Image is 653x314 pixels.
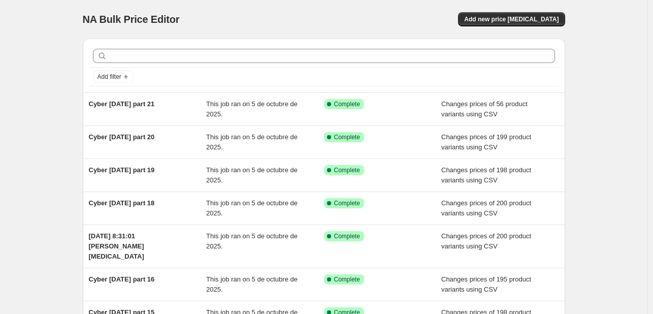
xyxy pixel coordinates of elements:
button: Add new price [MEDICAL_DATA] [458,12,565,26]
span: Changes prices of 200 product variants using CSV [441,199,531,217]
span: This job ran on 5 de octubre de 2025. [206,199,298,217]
span: Cyber [DATE] part 18 [89,199,155,207]
span: Cyber [DATE] part 16 [89,275,155,283]
span: Changes prices of 56 product variants using CSV [441,100,528,118]
span: Cyber [DATE] part 21 [89,100,155,108]
span: [DATE] 8:31:01 [PERSON_NAME] [MEDICAL_DATA] [89,232,144,260]
span: Add filter [97,73,121,81]
span: Changes prices of 200 product variants using CSV [441,232,531,250]
span: This job ran on 5 de octubre de 2025. [206,232,298,250]
button: Add filter [93,71,134,83]
span: Add new price [MEDICAL_DATA] [464,15,559,23]
span: Cyber [DATE] part 19 [89,166,155,174]
span: NA Bulk Price Editor [83,14,180,25]
span: Complete [334,199,360,207]
span: This job ran on 5 de octubre de 2025. [206,166,298,184]
span: Cyber [DATE] part 20 [89,133,155,141]
span: Changes prices of 195 product variants using CSV [441,275,531,293]
span: Complete [334,100,360,108]
span: This job ran on 5 de octubre de 2025. [206,100,298,118]
span: Complete [334,232,360,240]
span: Complete [334,275,360,284]
span: This job ran on 5 de octubre de 2025. [206,275,298,293]
span: Changes prices of 198 product variants using CSV [441,166,531,184]
span: Complete [334,166,360,174]
span: Changes prices of 199 product variants using CSV [441,133,531,151]
span: This job ran on 5 de octubre de 2025. [206,133,298,151]
span: Complete [334,133,360,141]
